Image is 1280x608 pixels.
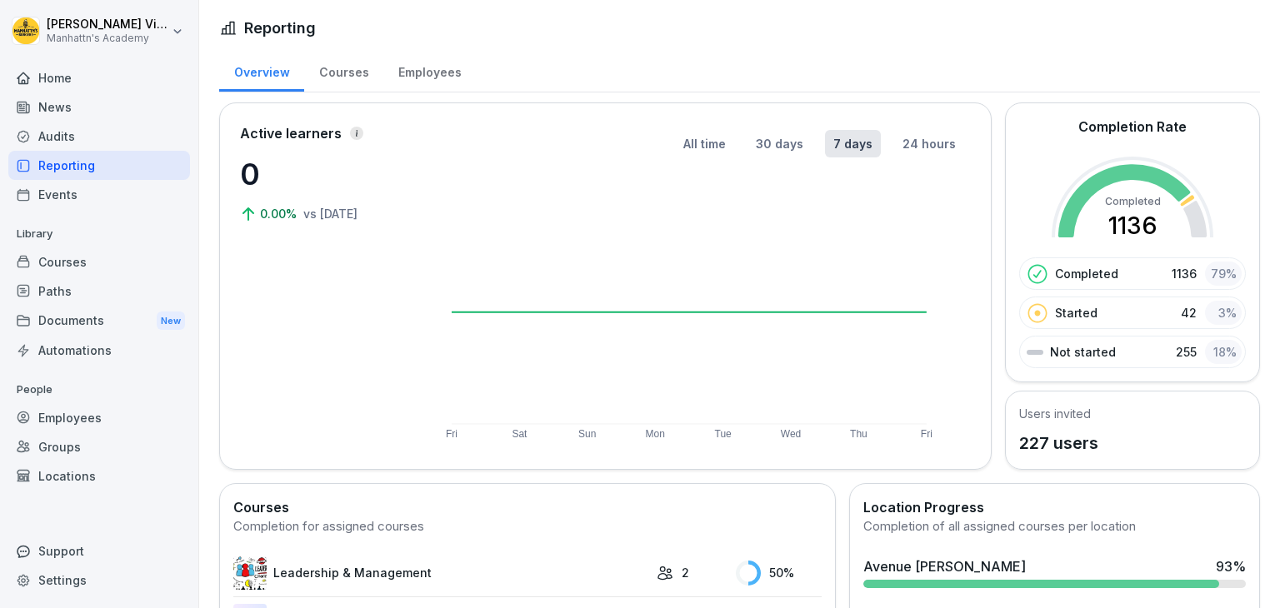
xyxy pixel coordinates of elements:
[736,561,822,586] div: 50 %
[8,63,190,92] a: Home
[1050,343,1116,361] p: Not started
[747,130,812,157] button: 30 days
[851,428,868,440] text: Thu
[8,432,190,461] a: Groups
[863,517,1246,536] div: Completion of all assigned courses per location
[857,550,1252,595] a: Avenue [PERSON_NAME]93%
[8,151,190,180] a: Reporting
[8,122,190,151] a: Audits
[1055,265,1118,282] p: Completed
[1172,265,1197,282] p: 1136
[244,17,316,39] h1: Reporting
[1216,556,1246,576] div: 93 %
[1019,405,1098,422] h5: Users invited
[1019,431,1098,456] p: 227 users
[304,49,383,92] a: Courses
[863,556,1026,576] div: Avenue [PERSON_NAME]
[8,247,190,277] a: Courses
[1181,304,1197,321] p: 42
[233,556,267,590] img: m5os3g31qv4yrwr27cnhnia0.png
[1055,304,1097,321] p: Started
[8,306,190,336] div: Documents
[240,123,342,143] p: Active learners
[240,152,407,197] p: 0
[8,336,190,365] a: Automations
[303,205,357,222] p: vs [DATE]
[260,205,300,222] p: 0.00%
[47,32,168,44] p: Manhattn's Academy
[8,566,190,595] a: Settings
[157,311,185,331] div: New
[1205,340,1242,364] div: 18 %
[512,428,528,440] text: Sat
[383,49,476,92] a: Employees
[8,306,190,336] a: DocumentsNew
[646,428,665,440] text: Mon
[219,49,304,92] a: Overview
[8,536,190,566] div: Support
[1176,343,1197,361] p: 255
[47,17,168,32] p: [PERSON_NAME] Vierse
[233,556,648,590] a: Leadership & Management
[8,92,190,122] a: News
[1205,301,1242,325] div: 3 %
[233,497,822,517] h2: Courses
[675,130,734,157] button: All time
[233,517,822,536] div: Completion for assigned courses
[1078,117,1187,137] h2: Completion Rate
[8,277,190,306] a: Paths
[825,130,881,157] button: 7 days
[8,461,190,491] a: Locations
[8,221,190,247] p: Library
[1205,262,1242,286] div: 79 %
[446,428,457,440] text: Fri
[578,428,596,440] text: Sun
[8,180,190,209] a: Events
[894,130,964,157] button: 24 hours
[922,428,933,440] text: Fri
[8,403,190,432] a: Employees
[863,497,1246,517] h2: Location Progress
[8,376,190,403] p: People
[682,564,689,581] p: 2
[781,428,801,440] text: Wed
[715,428,732,440] text: Tue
